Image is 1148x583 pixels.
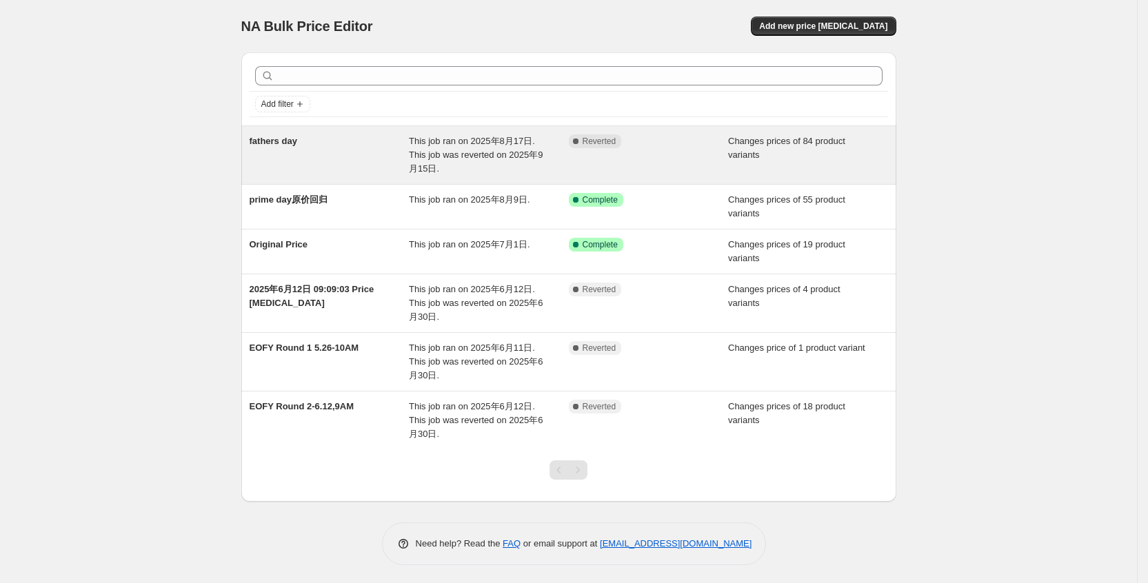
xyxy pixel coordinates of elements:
[583,136,616,147] span: Reverted
[261,99,294,110] span: Add filter
[241,19,373,34] span: NA Bulk Price Editor
[521,538,600,549] span: or email support at
[728,342,865,353] span: Changes price of 1 product variant
[250,194,328,205] span: prime day原价回归
[751,17,896,36] button: Add new price [MEDICAL_DATA]
[728,239,845,263] span: Changes prices of 19 product variants
[255,96,310,112] button: Add filter
[759,21,887,32] span: Add new price [MEDICAL_DATA]
[250,239,308,249] span: Original Price
[728,284,840,308] span: Changes prices of 4 product variants
[583,194,618,205] span: Complete
[728,194,845,218] span: Changes prices of 55 product variants
[728,136,845,160] span: Changes prices of 84 product variants
[550,460,587,480] nav: Pagination
[728,401,845,425] span: Changes prices of 18 product variants
[409,401,543,439] span: This job ran on 2025年6月12日. This job was reverted on 2025年6月30日.
[250,342,359,353] span: EOFY Round 1 5.26-10AM
[250,401,354,411] span: EOFY Round 2-6.12,9AM
[583,284,616,295] span: Reverted
[250,284,374,308] span: 2025年6月12日 09:09:03 Price [MEDICAL_DATA]
[409,136,543,174] span: This job ran on 2025年8月17日. This job was reverted on 2025年9月15日.
[503,538,521,549] a: FAQ
[250,136,297,146] span: fathers day
[409,342,543,380] span: This job ran on 2025年6月11日. This job was reverted on 2025年6月30日.
[416,538,503,549] span: Need help? Read the
[600,538,752,549] a: [EMAIL_ADDRESS][DOMAIN_NAME]
[583,401,616,412] span: Reverted
[409,239,530,249] span: This job ran on 2025年7月1日.
[583,239,618,250] span: Complete
[409,194,530,205] span: This job ran on 2025年8月9日.
[409,284,543,322] span: This job ran on 2025年6月12日. This job was reverted on 2025年6月30日.
[583,342,616,354] span: Reverted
